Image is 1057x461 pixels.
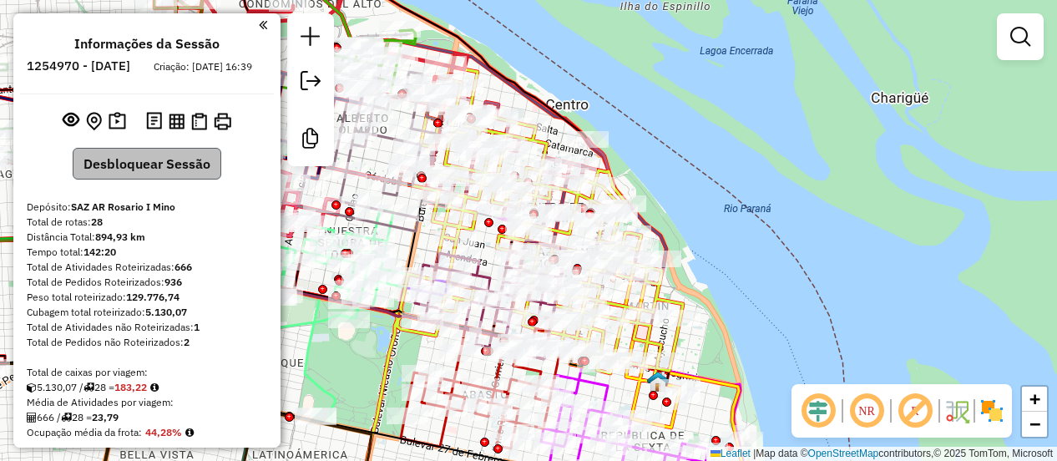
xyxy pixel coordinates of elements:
img: UDC - Rosario 1 [647,371,669,393]
strong: 2 [184,336,190,348]
button: Desbloquear Sessão [73,148,221,180]
a: Exibir filtros [1004,20,1037,53]
button: Visualizar relatório de Roteirização [165,109,188,132]
strong: 1 [194,321,200,333]
div: Distância Total: [27,230,267,245]
div: Map data © contributors,© 2025 TomTom, Microsoft [706,447,1057,461]
span: − [1029,413,1040,434]
a: Zoom out [1022,412,1047,437]
div: Peso total roteirizado: [27,290,267,305]
button: Logs desbloquear sessão [143,109,165,134]
div: 666 / 28 = [27,410,267,425]
div: Tempo total: [27,245,267,260]
i: Total de rotas [61,413,72,423]
div: Total de Pedidos Roteirizados: [27,275,267,290]
i: Cubagem total roteirizado [27,382,37,393]
a: Criar modelo [294,122,327,160]
strong: 23,79 [92,411,119,423]
h4: Informações da Sessão [74,36,220,52]
div: Total de Pedidos não Roteirizados: [27,335,267,350]
div: Média de Atividades por viagem: [27,395,267,410]
i: Total de rotas [83,382,94,393]
strong: 28 [91,215,103,228]
div: Depósito: [27,200,267,215]
a: OpenStreetMap [808,448,879,459]
strong: 5.130,07 [145,306,187,318]
i: Total de Atividades [27,413,37,423]
strong: 183,22 [114,381,147,393]
a: Exportar sessão [294,64,327,102]
a: Leaflet [711,448,751,459]
div: Total de rotas: [27,215,267,230]
strong: 142:20 [83,246,116,258]
a: Nova sessão e pesquisa [294,20,327,58]
strong: 936 [164,276,182,288]
h6: 1254970 - [DATE] [27,58,130,73]
span: Ocultar deslocamento [798,391,838,431]
a: Clique aqui para minimizar o painel [259,15,267,34]
button: Centralizar mapa no depósito ou ponto de apoio [83,109,105,134]
a: Zoom in [1022,387,1047,412]
span: Ocupação média da frota: [27,426,142,438]
div: 5.130,07 / 28 = [27,380,267,395]
button: Exibir sessão original [59,108,83,134]
div: Cubagem total roteirizado: [27,305,267,320]
span: Ocultar NR [847,391,887,431]
button: Imprimir Rotas [210,109,235,134]
button: Painel de Sugestão [105,109,129,134]
strong: 894,93 km [95,230,145,243]
strong: 666 [174,261,192,273]
strong: 44,28% [145,426,182,438]
span: + [1029,388,1040,409]
span: Exibir rótulo [895,391,935,431]
strong: SAZ AR Rosario I Mino [71,200,175,213]
em: Média calculada utilizando a maior ocupação (%Peso ou %Cubagem) de cada rota da sessão. Rotas cro... [185,428,194,438]
div: Total de Atividades não Roteirizadas: [27,320,267,335]
i: Meta Caixas/viagem: 266,08 Diferença: -82,86 [150,382,159,393]
strong: 129.776,74 [126,291,180,303]
div: Total de Atividades Roteirizadas: [27,260,267,275]
button: Visualizar Romaneio [188,109,210,134]
span: | [753,448,756,459]
img: Fluxo de ruas [943,398,970,424]
img: Exibir/Ocultar setores [979,398,1005,424]
div: Criação: [DATE] 16:39 [147,59,259,74]
div: Total de caixas por viagem: [27,365,267,380]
